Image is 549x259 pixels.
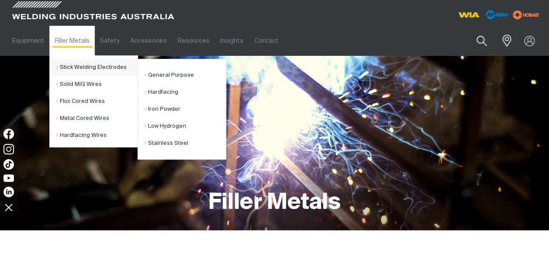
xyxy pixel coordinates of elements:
img: YouTube [3,174,14,182]
img: Facebook [3,129,14,139]
img: LinkedIn [3,187,14,197]
a: Solid MIG Wires [56,76,138,93]
a: Contact [249,26,283,56]
a: Iron Powder [145,101,226,118]
a: Hardfacing Wires [56,127,138,144]
img: miller [510,8,542,21]
ul: Filler Metals Submenu [49,55,138,147]
img: hide socials [1,200,16,215]
a: Hardfacing [145,84,226,101]
h1: Filler Metals [208,189,341,217]
ul: Stick Welding Electrodes Submenu [138,59,226,160]
a: Stick Welding Electrodes [56,59,138,76]
nav: Main [7,26,408,56]
input: Product name or item number... [456,31,497,51]
img: Instagram [3,144,14,154]
a: Safety [95,26,125,56]
a: Flux Cored Wires [56,93,138,110]
button: Search products [467,31,497,51]
a: Metal Cored Wires [56,110,138,127]
a: Equipment [7,26,49,56]
a: Filler Metals [49,26,94,56]
a: Stainless Steel [145,135,226,152]
img: TikTok [3,159,14,170]
a: Insights [215,26,249,56]
a: General Purpose [145,67,226,84]
a: Accessories [125,26,172,56]
a: Resources [173,26,215,56]
a: Low Hydrogen [145,118,226,135]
